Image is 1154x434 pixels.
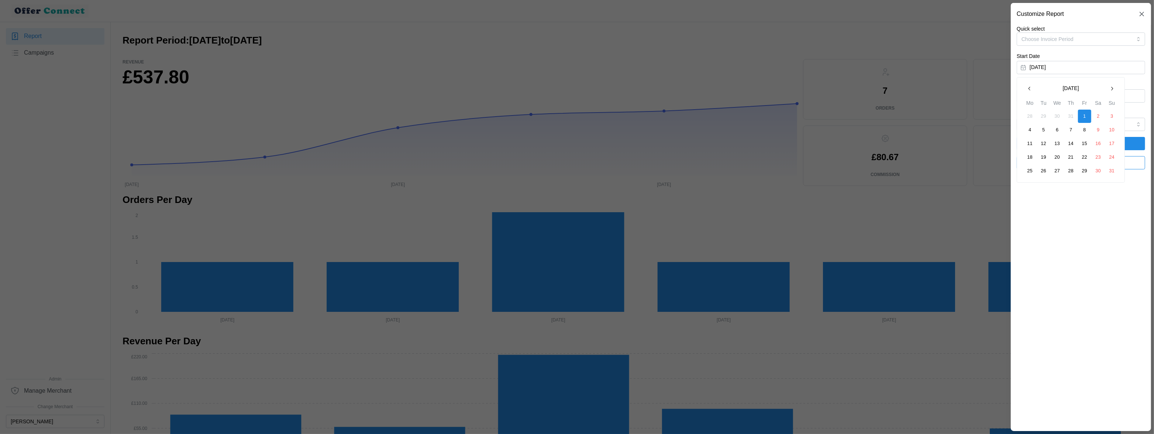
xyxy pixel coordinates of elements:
button: 17 August 2025 [1105,137,1119,150]
button: 27 August 2025 [1051,164,1064,178]
span: Choose Invoice Period [1022,36,1074,42]
button: 2 August 2025 [1092,110,1105,123]
button: 22 August 2025 [1078,151,1091,164]
button: 15 August 2025 [1078,137,1091,150]
button: 11 August 2025 [1023,137,1037,150]
button: 3 August 2025 [1105,110,1119,123]
button: [DATE] [1017,61,1145,74]
button: 31 August 2025 [1105,164,1119,178]
button: 28 August 2025 [1064,164,1078,178]
button: 10 August 2025 [1105,123,1119,137]
th: Mo [1023,99,1037,110]
button: 6 August 2025 [1051,123,1064,137]
th: Th [1064,99,1078,110]
button: 16 August 2025 [1092,137,1105,150]
button: 7 August 2025 [1064,123,1078,137]
h2: Customize Report [1017,11,1064,17]
button: 30 August 2025 [1092,164,1105,178]
button: 1 August 2025 [1078,110,1091,123]
button: 18 August 2025 [1023,151,1037,164]
th: Su [1105,99,1119,110]
button: 21 August 2025 [1064,151,1078,164]
button: 4 August 2025 [1023,123,1037,137]
button: 29 July 2025 [1037,110,1050,123]
button: 13 August 2025 [1051,137,1064,150]
button: 28 July 2025 [1023,110,1037,123]
button: [DATE] [1036,82,1105,95]
button: 24 August 2025 [1105,151,1119,164]
button: 26 August 2025 [1037,164,1050,178]
button: 14 August 2025 [1064,137,1078,150]
th: Fr [1078,99,1091,110]
button: 8 August 2025 [1078,123,1091,137]
th: Tu [1037,99,1050,110]
button: 23 August 2025 [1092,151,1105,164]
th: We [1050,99,1064,110]
button: 12 August 2025 [1037,137,1050,150]
button: 19 August 2025 [1037,151,1050,164]
button: 25 August 2025 [1023,164,1037,178]
th: Sa [1091,99,1105,110]
button: 20 August 2025 [1051,151,1064,164]
button: 5 August 2025 [1037,123,1050,137]
button: 31 July 2025 [1064,110,1078,123]
button: 30 July 2025 [1051,110,1064,123]
button: 29 August 2025 [1078,164,1091,178]
button: 9 August 2025 [1092,123,1105,137]
label: Start Date [1017,52,1040,61]
p: Quick select [1017,25,1145,32]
